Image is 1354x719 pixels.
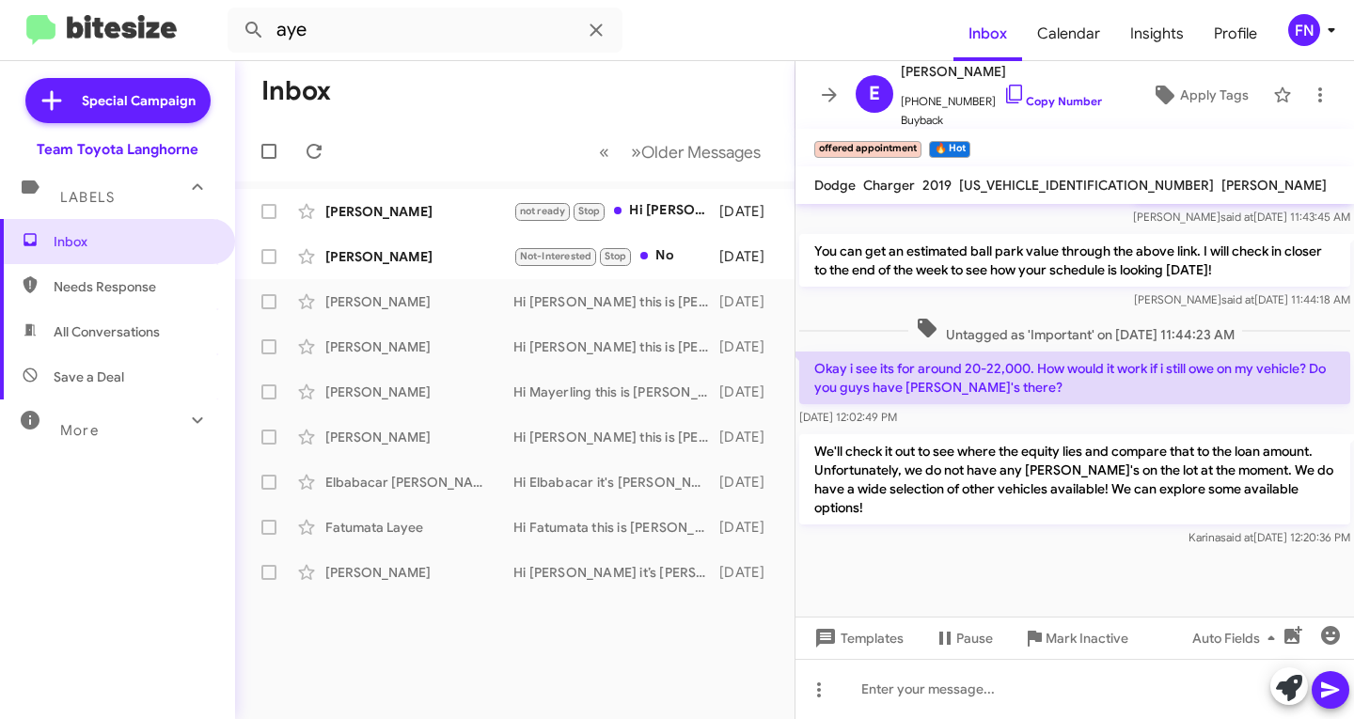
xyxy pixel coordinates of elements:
[799,352,1350,404] p: Okay i see its for around 20-22,000. How would it work if i still owe on my vehicle? Do you guys ...
[54,322,160,341] span: All Conversations
[1135,78,1264,112] button: Apply Tags
[1046,621,1128,655] span: Mark Inactive
[901,111,1102,130] span: Buyback
[513,563,719,582] div: Hi [PERSON_NAME] it’s [PERSON_NAME], Manager at Team Toyota of Langhorne. Thanks again for reachi...
[956,621,993,655] span: Pause
[929,141,969,158] small: 🔥 Hot
[1177,621,1298,655] button: Auto Fields
[60,189,115,206] span: Labels
[919,621,1008,655] button: Pause
[959,177,1214,194] span: [US_VEHICLE_IDENTIFICATION_NUMBER]
[719,247,779,266] div: [DATE]
[513,383,719,401] div: Hi Mayerling this is [PERSON_NAME], Manager at Team Toyota of Langhorne. Thanks for being our loy...
[54,277,213,296] span: Needs Response
[811,621,904,655] span: Templates
[799,410,897,424] span: [DATE] 12:02:49 PM
[1115,7,1199,61] a: Insights
[799,234,1350,287] p: You can get an estimated ball park value through the above link. I will check in closer to the en...
[1192,621,1283,655] span: Auto Fields
[1189,530,1350,544] span: Karina [DATE] 12:20:36 PM
[520,205,566,217] span: not ready
[513,245,719,267] div: No
[325,473,513,492] div: Elbabacar [PERSON_NAME]
[513,428,719,446] div: Hi [PERSON_NAME] this is [PERSON_NAME] at Team Toyota of Langhorne. Thanks again for being our lo...
[719,337,779,356] div: [DATE]
[901,60,1102,83] span: [PERSON_NAME]
[599,140,609,164] span: «
[1180,78,1249,112] span: Apply Tags
[513,473,719,492] div: Hi Elbabacar it's [PERSON_NAME] at Team Toyota of Langhorne. I saw you've been in touch with our ...
[1008,621,1143,655] button: Mark Inactive
[605,250,627,262] span: Stop
[863,177,915,194] span: Charger
[901,83,1102,111] span: [PHONE_NUMBER]
[953,7,1022,61] a: Inbox
[578,205,601,217] span: Stop
[719,383,779,401] div: [DATE]
[1272,14,1333,46] button: FN
[54,232,213,251] span: Inbox
[641,142,761,163] span: Older Messages
[37,140,198,159] div: Team Toyota Langhorne
[513,292,719,311] div: Hi [PERSON_NAME] this is [PERSON_NAME] at Team Toyota of Langhorne. Thanks again for being our lo...
[325,202,513,221] div: [PERSON_NAME]
[799,434,1350,524] p: We'll check it out to see where the equity lies and compare that to the loan amount. Unfortunatel...
[719,563,779,582] div: [DATE]
[513,200,719,222] div: Hi [PERSON_NAME] it's [PERSON_NAME] at Team Toyota of Langhorne. I'm excited to share an exclusiv...
[54,367,124,386] span: Save a Deal
[1199,7,1272,61] a: Profile
[1134,292,1350,306] span: [PERSON_NAME] [DATE] 11:44:18 AM
[908,317,1242,344] span: Untagged as 'Important' on [DATE] 11:44:23 AM
[325,247,513,266] div: [PERSON_NAME]
[588,133,621,171] button: Previous
[1133,210,1350,224] span: [PERSON_NAME] [DATE] 11:43:45 AM
[325,518,513,537] div: Fatumata Layee
[1221,177,1327,194] span: [PERSON_NAME]
[719,202,779,221] div: [DATE]
[1220,210,1253,224] span: said at
[325,428,513,446] div: [PERSON_NAME]
[25,78,211,123] a: Special Campaign
[589,133,772,171] nav: Page navigation example
[719,518,779,537] div: [DATE]
[631,140,641,164] span: »
[620,133,772,171] button: Next
[261,76,331,106] h1: Inbox
[520,250,592,262] span: Not-Interested
[325,563,513,582] div: [PERSON_NAME]
[325,292,513,311] div: [PERSON_NAME]
[82,91,196,110] span: Special Campaign
[1220,530,1253,544] span: said at
[325,383,513,401] div: [PERSON_NAME]
[228,8,622,53] input: Search
[922,177,952,194] span: 2019
[1022,7,1115,61] a: Calendar
[1221,292,1254,306] span: said at
[719,292,779,311] div: [DATE]
[795,621,919,655] button: Templates
[1003,94,1102,108] a: Copy Number
[719,473,779,492] div: [DATE]
[719,428,779,446] div: [DATE]
[869,79,880,109] span: E
[60,422,99,439] span: More
[814,177,856,194] span: Dodge
[1288,14,1320,46] div: FN
[325,337,513,356] div: [PERSON_NAME]
[513,518,719,537] div: Hi Fatumata this is [PERSON_NAME] at Team Toyota of Langhorne. Thanks again for being our loyal c...
[814,141,921,158] small: offered appointment
[513,337,719,356] div: Hi [PERSON_NAME] this is [PERSON_NAME], Manager at Team Toyota of Langhorne. I saw you connected ...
